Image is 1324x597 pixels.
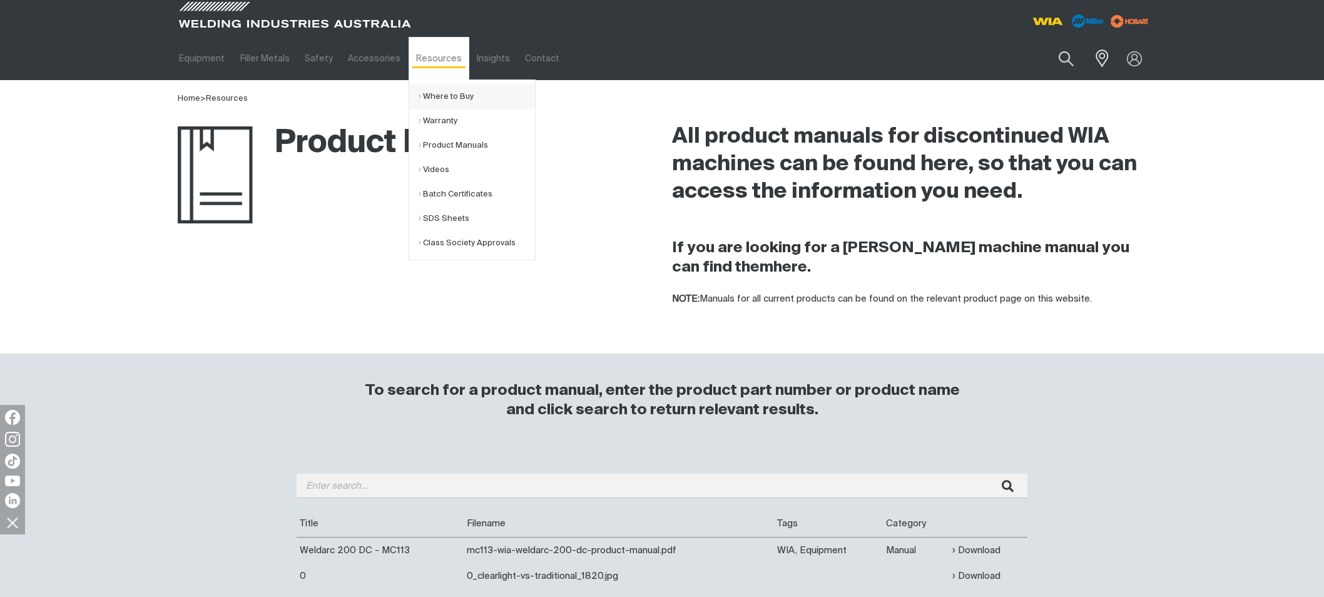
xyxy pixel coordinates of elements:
strong: If you are looking for a [PERSON_NAME] machine manual you can find them [672,240,1129,275]
p: Manuals for all current products can be found on the relevant product page on this website. [672,292,1146,307]
img: Instagram [5,432,20,447]
td: 0 [297,563,464,589]
ul: Resources Submenu [409,79,536,260]
a: Accessories [340,37,408,80]
input: Product name or item number... [1029,44,1087,73]
a: Where to Buy [419,84,535,109]
td: Weldarc 200 DC - MC113 [297,537,464,563]
strong: NOTE: [672,294,700,304]
img: Facebook [5,410,20,425]
nav: Main [171,37,907,80]
a: Resources [409,37,469,80]
td: 0_clearlight-vs-traditional_1820.jpg [464,563,774,589]
img: LinkedIn [5,493,20,508]
a: Insights [469,37,517,80]
a: Safety [297,37,340,80]
img: hide socials [2,512,23,533]
a: Download [952,543,1001,558]
td: WIA, Equipment [774,537,883,563]
a: here. [773,260,811,275]
th: Filename [464,511,774,537]
td: Manual [883,537,949,563]
button: Search products [1045,44,1087,73]
th: Category [883,511,949,537]
img: YouTube [5,476,20,486]
td: mc113-wia-weldarc-200-dc-product-manual.pdf [464,537,774,563]
a: Warranty [419,109,535,133]
a: Filler Metals [232,37,297,80]
h3: To search for a product manual, enter the product part number or product name and click search to... [359,381,965,420]
a: Product Manuals [419,133,535,158]
img: TikTok [5,454,20,469]
th: Tags [774,511,883,537]
a: Contact [517,37,567,80]
a: Equipment [171,37,232,80]
a: Videos [419,158,535,182]
h2: All product manuals for discontinued WIA machines can be found here, so that you can access the i... [672,123,1146,206]
a: Resources [206,94,248,103]
a: Batch Certificates [419,182,535,207]
a: Home [178,94,200,103]
span: > [200,94,206,103]
a: SDS Sheets [419,207,535,231]
img: miller [1107,12,1153,31]
input: Enter search... [297,474,1027,498]
th: Title [297,511,464,537]
a: Class Society Approvals [419,231,535,255]
h1: Product Manuals [178,123,534,164]
a: Download [952,569,1001,583]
